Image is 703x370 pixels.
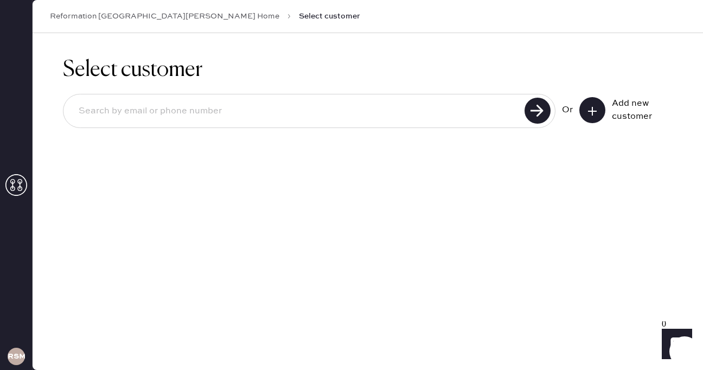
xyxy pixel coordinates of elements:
[70,99,521,124] input: Search by email or phone number
[651,321,698,368] iframe: Front Chat
[612,97,666,123] div: Add new customer
[8,353,25,360] h3: RSMA
[299,11,360,22] span: Select customer
[63,57,673,83] h1: Select customer
[50,11,279,22] a: Reformation [GEOGRAPHIC_DATA][PERSON_NAME] Home
[562,104,573,117] div: Or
